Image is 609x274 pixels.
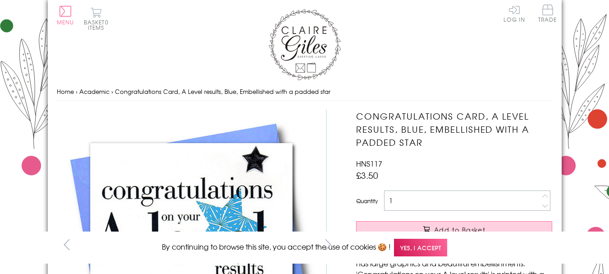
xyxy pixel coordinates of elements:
span: Congratulations Card, A Level results, Blue, Embellished with a padded star [115,87,330,96]
button: Basket0 items [84,7,109,30]
span: Yes, I accept [394,239,447,256]
a: Home [57,87,74,96]
span: 0 items [88,18,109,32]
button: Menu [57,6,74,25]
span: › [111,87,113,96]
button: next [318,234,338,255]
img: Claire Giles Greetings Cards [269,9,341,80]
span: Add to Basket [434,225,485,234]
a: Academic [79,87,110,96]
nav: breadcrumbs [57,83,553,101]
span: Menu [57,18,74,26]
button: prev [57,234,77,255]
span: £3.50 [356,169,378,181]
button: Add to Basket [356,221,552,238]
h1: Congratulations Card, A Level results, Blue, Embellished with a padded star [356,110,552,149]
a: Log In [504,5,525,22]
a: Trade [538,5,557,24]
span: HNS117 [356,158,382,169]
span: › [76,87,78,96]
span: Trade [538,5,557,22]
label: Quantity [356,197,378,205]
